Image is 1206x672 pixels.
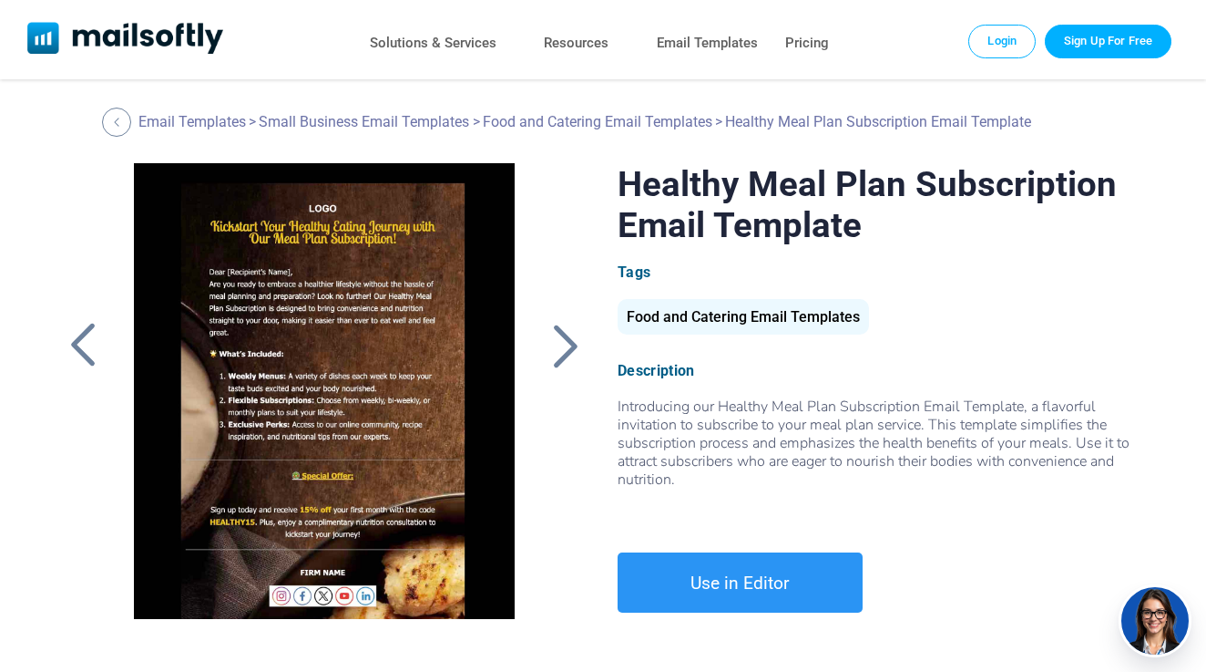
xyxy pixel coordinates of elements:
[968,25,1036,57] a: Login
[102,108,136,137] a: Back
[138,113,246,130] a: Email Templates
[543,322,588,369] a: Back
[60,322,106,369] a: Back
[785,30,829,57] a: Pricing
[27,22,223,57] a: Mailsoftly
[544,30,608,57] a: Resources
[370,30,496,57] a: Solutions & Services
[618,163,1146,245] h1: Healthy Meal Plan Subscription Email Template
[618,264,1146,281] div: Tags
[618,299,869,335] div: Food and Catering Email Templates
[1045,25,1171,57] a: Trial
[618,315,869,324] a: Food and Catering Email Templates
[657,30,758,57] a: Email Templates
[113,163,536,619] a: Healthy Meal Plan Subscription Email Template
[483,113,712,130] a: Food and Catering Email Templates
[259,113,469,130] a: Small Business Email Templates
[618,553,863,613] a: Use in Editor
[618,362,1146,379] div: Description
[618,397,1146,525] span: Introducing our Healthy Meal Plan Subscription Email Template, a flavorful invitation to subscrib...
